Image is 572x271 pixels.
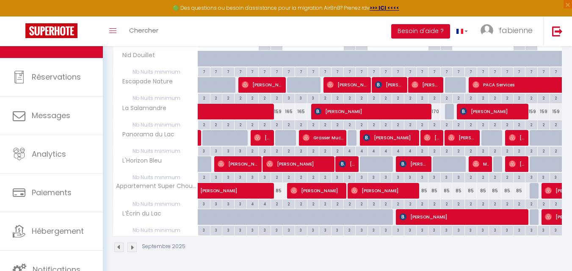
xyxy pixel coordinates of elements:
span: Réservations [32,72,81,82]
span: Grasser Muckensturm [303,130,344,146]
div: 2 [428,199,440,207]
div: 2 [222,94,234,102]
div: 3 [392,173,404,181]
div: 7 [417,67,428,75]
div: 85 [428,183,441,199]
div: 3 [319,226,331,234]
div: 3 [368,173,380,181]
div: 2 [428,120,440,128]
span: Nb Nuits minimum [113,226,198,235]
div: 3 [489,226,501,234]
span: Nb Nuits minimum [113,120,198,130]
div: 2 [356,94,368,102]
div: 2 [295,199,307,207]
div: 2 [538,199,550,207]
div: 4 [392,147,404,155]
div: 2 [344,120,356,128]
div: 3 [404,226,416,234]
div: 2 [550,199,562,207]
div: 3 [404,173,416,181]
div: 3 [222,173,234,181]
div: 7 [441,67,453,75]
div: 7 [319,67,331,75]
span: [PERSON_NAME] [266,156,332,172]
span: Nb Nuits minimum [113,147,198,156]
span: Nb Nuits minimum [113,94,198,103]
div: 7 [392,67,404,75]
div: 7 [525,67,537,75]
div: 2 [501,173,513,181]
div: 2 [501,199,513,207]
div: 3 [198,226,210,234]
div: 2 [417,199,428,207]
span: [PERSON_NAME] [363,130,417,146]
div: 2 [465,147,477,155]
div: 2 [501,147,513,155]
div: 2 [417,94,428,102]
div: 7 [295,67,307,75]
div: 2 [550,147,562,155]
div: 3 [501,226,513,234]
div: 7 [453,67,464,75]
div: 3 [198,199,210,207]
div: 3 [453,173,464,181]
div: 85 [465,183,477,199]
div: 7 [550,67,562,75]
span: [PERSON_NAME] [351,183,417,199]
span: L'Horizon Bleu [115,156,164,166]
div: 2 [259,120,271,128]
span: [PERSON_NAME] [339,156,356,172]
div: 2 [477,147,489,155]
div: 3 [525,226,537,234]
div: 2 [477,94,489,102]
div: 4 [344,147,356,155]
div: 3 [417,173,428,181]
span: [PERSON_NAME] [460,103,526,119]
div: 2 [380,120,392,128]
div: 2 [525,94,537,102]
div: 2 [295,147,307,155]
span: [PERSON_NAME] [400,209,527,225]
div: 3 [259,173,271,181]
div: 2 [380,199,392,207]
div: 3 [235,226,246,234]
span: [PERSON_NAME] [242,77,283,93]
div: 3 [368,226,380,234]
span: [PERSON_NAME] [254,130,271,146]
div: 3 [295,94,307,102]
div: 2 [319,199,331,207]
div: 2 [368,120,380,128]
div: 85 [477,183,489,199]
div: 7 [380,67,392,75]
span: La Salamandre [115,104,169,113]
div: 7 [368,67,380,75]
p: Septembre 2025 [142,243,185,251]
div: 7 [210,67,222,75]
div: 2 [271,173,283,181]
div: 2 [441,120,453,128]
div: 2 [210,94,222,102]
button: Besoin d'aide ? [391,24,450,39]
a: [PERSON_NAME] [198,183,210,199]
div: 3 [525,173,537,181]
div: 3 [380,226,392,234]
span: L’Écrin du Lac [115,209,163,218]
div: 2 [477,199,489,207]
div: 2 [477,120,489,128]
span: [PERSON_NAME] [218,156,259,172]
div: 2 [283,173,295,181]
div: 3 [283,226,295,234]
div: 7 [404,67,416,75]
div: 3 [210,173,222,181]
div: 2 [198,173,210,181]
div: 3 [247,226,259,234]
div: 85 [416,183,428,199]
div: 3 [441,226,453,234]
div: 2 [235,120,246,128]
a: Chercher [123,17,165,46]
div: 3 [514,226,525,234]
div: 2 [368,199,380,207]
div: 7 [307,67,319,75]
a: >>> ICI <<<< [370,4,399,11]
